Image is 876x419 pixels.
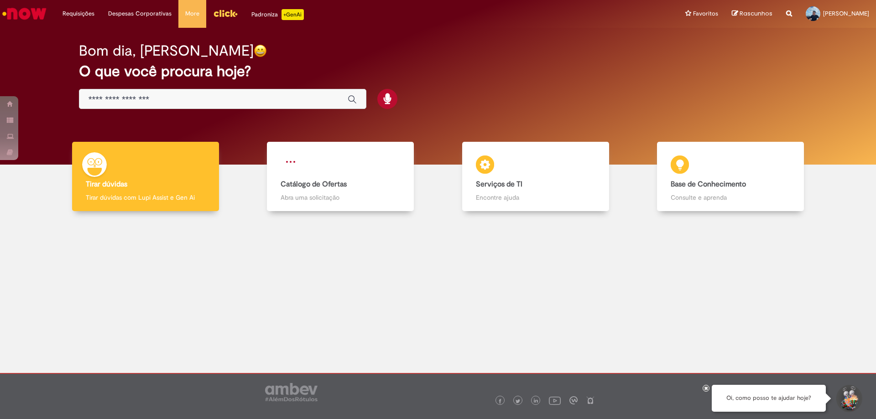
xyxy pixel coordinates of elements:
span: Requisições [63,9,94,18]
p: Abra uma solicitação [281,193,400,202]
span: Favoritos [693,9,718,18]
b: Serviços de TI [476,180,522,189]
img: logo_footer_naosei.png [586,396,594,404]
b: Base de Conhecimento [671,180,746,189]
img: logo_footer_ambev_rotulo_gray.png [265,383,318,401]
span: [PERSON_NAME] [823,10,869,17]
img: happy-face.png [254,44,267,57]
p: Consulte e aprenda [671,193,790,202]
b: Tirar dúvidas [86,180,127,189]
p: +GenAi [282,9,304,20]
a: Rascunhos [732,10,772,18]
a: Base de Conhecimento Consulte e aprenda [633,142,829,212]
a: Catálogo de Ofertas Abra uma solicitação [243,142,438,212]
img: logo_footer_facebook.png [498,399,502,403]
img: logo_footer_linkedin.png [534,398,538,404]
span: Despesas Corporativas [108,9,172,18]
p: Tirar dúvidas com Lupi Assist e Gen Ai [86,193,205,202]
button: Iniciar Conversa de Suporte [835,385,862,412]
img: logo_footer_twitter.png [516,399,520,403]
img: ServiceNow [1,5,48,23]
a: Tirar dúvidas Tirar dúvidas com Lupi Assist e Gen Ai [48,142,243,212]
h2: O que você procura hoje? [79,63,798,79]
img: click_logo_yellow_360x200.png [213,6,238,20]
img: logo_footer_workplace.png [569,396,578,404]
a: Serviços de TI Encontre ajuda [438,142,633,212]
img: logo_footer_youtube.png [549,394,561,406]
b: Catálogo de Ofertas [281,180,347,189]
div: Oi, como posso te ajudar hoje? [712,385,826,412]
span: Rascunhos [740,9,772,18]
h2: Bom dia, [PERSON_NAME] [79,43,254,59]
div: Padroniza [251,9,304,20]
p: Encontre ajuda [476,193,595,202]
span: More [185,9,199,18]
